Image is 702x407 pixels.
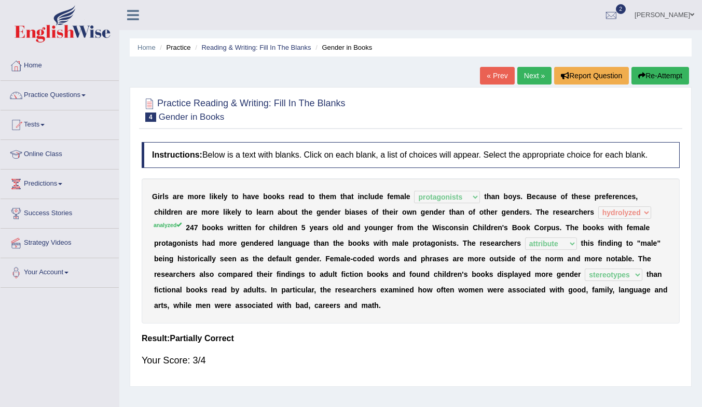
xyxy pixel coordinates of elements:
b: s [526,208,530,216]
b: s [324,223,328,232]
b: 5 [301,223,306,232]
a: Practice Questions [1,81,119,107]
b: h [385,208,390,216]
b: i [439,223,441,232]
b: r [395,208,398,216]
b: t [571,192,574,201]
b: e [255,192,259,201]
b: n [293,223,298,232]
b: B [512,223,517,232]
b: G [152,192,158,201]
b: i [278,223,280,232]
b: t [382,208,385,216]
b: r [612,192,615,201]
b: a [540,192,544,201]
b: e [564,208,568,216]
b: t [484,208,486,216]
b: l [337,223,339,232]
b: f [397,223,400,232]
b: r [587,208,590,216]
b: e [217,192,222,201]
a: Home [1,51,119,77]
b: g [382,223,387,232]
sup: analyzed [154,222,182,228]
b: y [309,223,313,232]
b: u [373,223,378,232]
b: o [560,192,565,201]
b: c [445,223,449,232]
b: h [487,192,491,201]
span: 4 [145,113,156,122]
b: o [402,208,407,216]
b: n [351,223,356,232]
b: c [536,192,540,201]
b: T [536,208,541,216]
b: u [291,208,295,216]
b: v [251,192,255,201]
b: b [263,192,268,201]
b: r [322,223,324,232]
b: s [632,192,636,201]
b: n [464,223,469,232]
b: r [199,192,201,201]
b: a [351,208,355,216]
b: d [329,208,334,216]
b: e [379,192,383,201]
b: d [282,223,286,232]
b: o [268,192,272,201]
b: e [553,192,557,201]
b: h [579,208,583,216]
b: f [565,192,568,201]
b: i [211,192,213,201]
b: e [608,192,612,201]
b: i [162,208,164,216]
b: l [404,192,406,201]
b: b [282,208,286,216]
b: h [540,208,545,216]
b: e [360,208,364,216]
b: i [393,208,395,216]
b: e [334,208,338,216]
a: Predictions [1,170,119,195]
b: t [340,192,343,201]
button: Report Question [554,67,629,85]
b: , [636,192,638,201]
b: l [256,208,258,216]
b: Instructions: [152,150,202,159]
a: Strategy Videos [1,229,119,255]
b: r [160,192,162,201]
b: n [429,208,434,216]
b: i [236,223,238,232]
b: k [227,208,231,216]
b: y [237,208,241,216]
b: o [333,223,337,232]
b: a [247,192,251,201]
b: o [521,223,526,232]
b: e [579,192,583,201]
b: a [347,192,351,201]
b: h [486,208,491,216]
b: h [321,192,326,201]
b: l [235,208,237,216]
b: t [308,192,311,201]
b: r [338,208,340,216]
b: r [390,223,393,232]
b: l [210,192,212,201]
b: t [238,223,241,232]
b: r [233,223,236,232]
b: r [286,223,288,232]
b: i [225,208,227,216]
b: e [406,192,410,201]
b: b [345,208,349,216]
b: n [360,192,364,201]
b: a [278,208,282,216]
b: r [553,208,556,216]
b: o [248,208,253,216]
b: e [289,223,293,232]
b: e [326,192,330,201]
b: l [223,208,225,216]
b: h [478,223,483,232]
b: h [570,223,575,232]
b: t [449,208,451,216]
b: m [330,192,336,201]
